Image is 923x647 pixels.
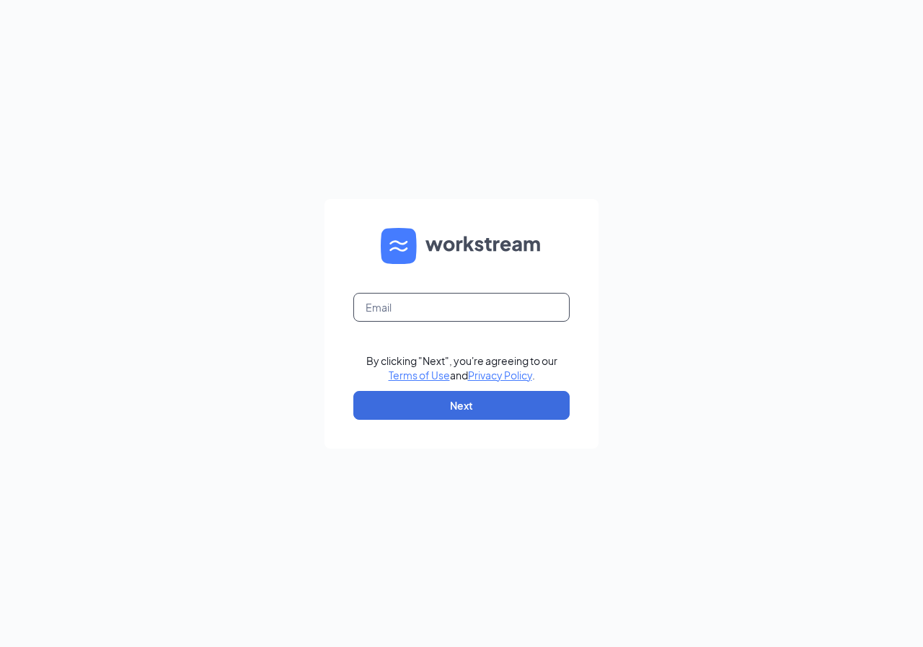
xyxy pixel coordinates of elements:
[353,293,570,322] input: Email
[366,353,557,382] div: By clicking "Next", you're agreeing to our and .
[381,228,542,264] img: WS logo and Workstream text
[389,369,450,382] a: Terms of Use
[468,369,532,382] a: Privacy Policy
[353,391,570,420] button: Next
